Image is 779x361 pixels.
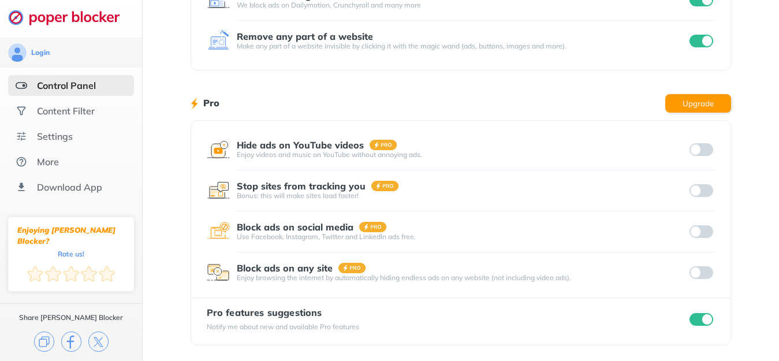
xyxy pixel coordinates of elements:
[237,1,687,10] div: We block ads on Dailymotion, Crunchyroll and many more
[207,29,230,53] img: feature icon
[61,332,81,352] img: facebook.svg
[237,273,687,282] div: Enjoy browsing the internet by automatically hiding endless ads on any website (not including vid...
[37,80,96,91] div: Control Panel
[237,222,353,232] div: Block ads on social media
[37,156,59,168] div: More
[203,95,219,110] h1: Pro
[371,181,399,191] img: pro-badge.svg
[88,332,109,352] img: x.svg
[8,9,132,25] img: logo-webpage.svg
[207,322,359,332] div: Notify me about new and available Pro features
[237,140,364,150] div: Hide ads on YouTube videos
[359,222,387,232] img: pro-badge.svg
[31,48,50,57] div: Login
[16,181,27,193] img: download-app.svg
[16,105,27,117] img: social.svg
[207,307,359,318] div: Pro features suggestions
[58,251,84,256] div: Rate us!
[237,31,373,42] div: Remove any part of a website
[237,232,687,241] div: Use Facebook, Instagram, Twitter and LinkedIn ads free.
[17,225,125,247] div: Enjoying [PERSON_NAME] Blocker?
[16,131,27,142] img: settings.svg
[237,263,333,273] div: Block ads on any site
[338,263,366,273] img: pro-badge.svg
[370,140,397,150] img: pro-badge.svg
[37,131,73,142] div: Settings
[237,150,687,159] div: Enjoy videos and music on YouTube without annoying ads.
[665,94,731,113] button: Upgrade
[237,181,366,191] div: Stop sites from tracking you
[191,96,198,110] img: lighting bolt
[16,156,27,168] img: about.svg
[207,138,230,161] img: feature icon
[34,332,54,352] img: copy.svg
[207,220,230,243] img: feature icon
[16,80,27,91] img: features-selected.svg
[237,191,687,200] div: Bonus: this will make sites load faster!
[207,179,230,202] img: feature icon
[19,313,123,322] div: Share [PERSON_NAME] Blocker
[37,105,95,117] div: Content Filter
[237,42,687,51] div: Make any part of a website invisible by clicking it with the magic wand (ads, buttons, images and...
[207,261,230,284] img: feature icon
[37,181,102,193] div: Download App
[8,43,27,62] img: avatar.svg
